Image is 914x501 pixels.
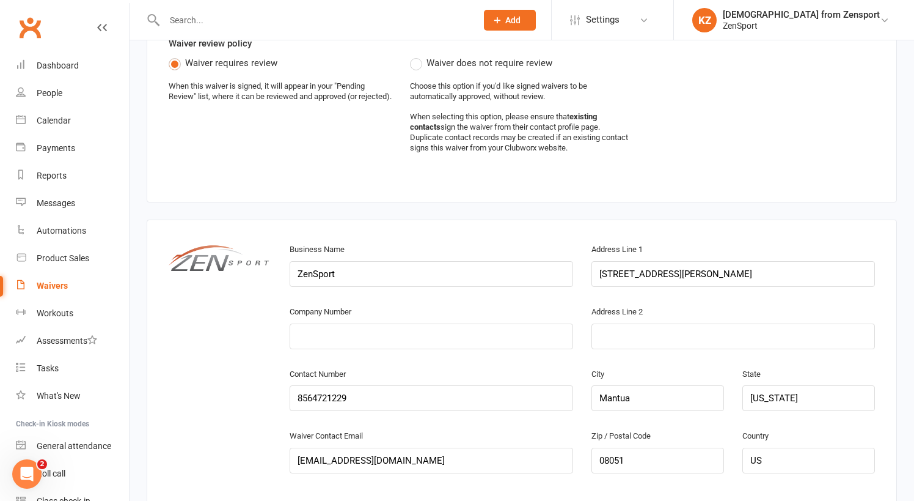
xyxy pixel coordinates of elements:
[16,432,129,460] a: General attendance kiosk mode
[16,217,129,245] a: Automations
[290,368,346,381] label: Contact Number
[586,6,620,34] span: Settings
[16,272,129,300] a: Waivers
[16,190,129,217] a: Messages
[37,88,62,98] div: People
[37,363,59,373] div: Tasks
[37,281,68,291] div: Waivers
[723,20,880,31] div: ZenSport
[37,226,86,236] div: Automations
[290,306,351,319] label: Company Number
[742,368,761,381] label: State
[16,460,129,488] a: Roll call
[16,382,129,410] a: What's New
[37,198,75,208] div: Messages
[692,8,717,32] div: KZ
[16,245,129,272] a: Product Sales
[15,12,45,43] a: Clubworx
[37,308,73,318] div: Workouts
[591,368,604,381] label: City
[16,107,129,135] a: Calendar
[12,459,42,489] iframe: Intercom live chat
[16,80,129,107] a: People
[37,253,89,263] div: Product Sales
[16,135,129,162] a: Payments
[505,15,521,25] span: Add
[37,459,47,469] span: 2
[16,52,129,80] a: Dashboard
[591,430,651,443] label: Zip / Postal Code
[410,112,597,132] strong: existing contacts
[16,300,129,327] a: Workouts
[426,56,552,69] span: Waiver does not require review
[16,327,129,355] a: Assessments
[290,243,345,256] label: Business Name
[37,391,81,401] div: What's New
[169,36,252,51] label: Waiver review policy
[37,143,75,153] div: Payments
[37,171,67,180] div: Reports
[723,9,880,20] div: [DEMOGRAPHIC_DATA] from Zensport
[37,336,97,346] div: Assessments
[37,441,111,451] div: General attendance
[169,242,271,274] img: logo.png
[742,430,769,443] label: Country
[37,469,65,478] div: Roll call
[185,56,277,69] span: Waiver requires review
[591,306,643,319] label: Address Line 2
[290,430,363,443] label: Waiver Contact Email
[37,116,71,125] div: Calendar
[161,12,468,29] input: Search...
[591,243,643,256] label: Address Line 1
[484,10,536,31] button: Add
[169,81,392,102] div: When this waiver is signed, it will appear in your "Pending Review" list, where it can be reviewe...
[410,81,633,154] div: Choose this option if you'd like signed waivers to be automatically approved, without review. Whe...
[37,61,79,70] div: Dashboard
[16,355,129,382] a: Tasks
[16,162,129,190] a: Reports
